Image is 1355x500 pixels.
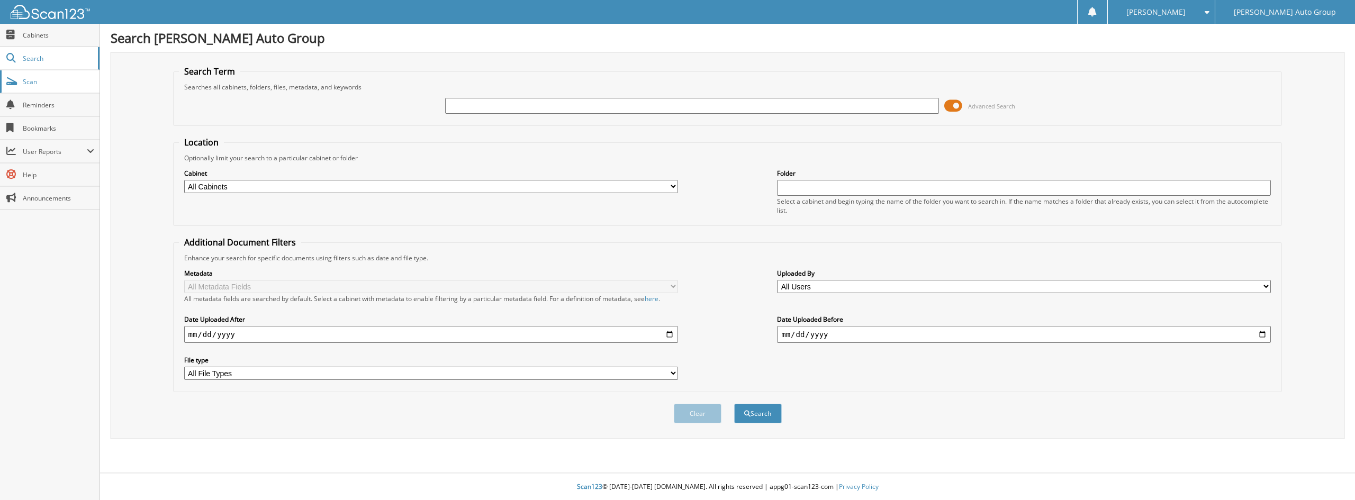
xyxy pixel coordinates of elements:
[23,194,94,203] span: Announcements
[839,482,879,491] a: Privacy Policy
[777,197,1271,215] div: Select a cabinet and begin typing the name of the folder you want to search in. If the name match...
[179,153,1277,162] div: Optionally limit your search to a particular cabinet or folder
[179,66,240,77] legend: Search Term
[23,77,94,86] span: Scan
[179,237,301,248] legend: Additional Document Filters
[1234,9,1336,15] span: [PERSON_NAME] Auto Group
[674,404,721,423] button: Clear
[184,356,678,365] label: File type
[111,29,1344,47] h1: Search [PERSON_NAME] Auto Group
[100,474,1355,500] div: © [DATE]-[DATE] [DOMAIN_NAME]. All rights reserved | appg01-scan123-com |
[184,169,678,178] label: Cabinet
[777,315,1271,324] label: Date Uploaded Before
[11,5,90,19] img: scan123-logo-white.svg
[23,31,94,40] span: Cabinets
[1126,9,1186,15] span: [PERSON_NAME]
[23,124,94,133] span: Bookmarks
[179,83,1277,92] div: Searches all cabinets, folders, files, metadata, and keywords
[645,294,658,303] a: here
[777,269,1271,278] label: Uploaded By
[23,170,94,179] span: Help
[1302,449,1355,500] iframe: Chat Widget
[179,253,1277,262] div: Enhance your search for specific documents using filters such as date and file type.
[184,315,678,324] label: Date Uploaded After
[577,482,602,491] span: Scan123
[23,54,93,63] span: Search
[777,326,1271,343] input: end
[184,269,678,278] label: Metadata
[184,326,678,343] input: start
[184,294,678,303] div: All metadata fields are searched by default. Select a cabinet with metadata to enable filtering b...
[734,404,782,423] button: Search
[179,137,224,148] legend: Location
[23,101,94,110] span: Reminders
[23,147,87,156] span: User Reports
[968,102,1015,110] span: Advanced Search
[777,169,1271,178] label: Folder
